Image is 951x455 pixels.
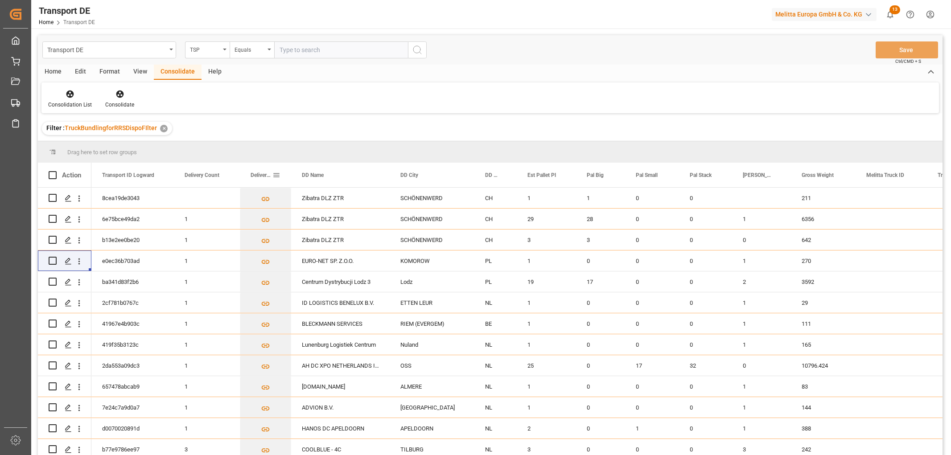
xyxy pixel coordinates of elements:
button: open menu [185,41,230,58]
span: Delivery Count [185,172,219,178]
div: 0 [576,376,625,397]
div: 1 [174,334,240,355]
span: TruckBundlingforRRSDispoFIlter [65,124,157,131]
div: PL [474,271,517,292]
div: Edit [68,65,93,80]
div: 17 [625,355,679,376]
div: 144 [791,397,856,418]
button: show 13 new notifications [880,4,900,25]
div: 0 [576,292,625,313]
div: Zibatra DLZ ZTR [291,209,390,229]
div: 1 [174,250,240,271]
span: Est Pallet Pl [527,172,556,178]
div: RIEM (EVERGEM) [390,313,474,334]
div: 1 [732,334,791,355]
div: 3 [517,230,576,250]
span: Pal Small [636,172,658,178]
button: Save [876,41,938,58]
div: Format [93,65,127,80]
div: 0 [679,292,732,313]
div: Transport DE [47,44,166,55]
div: Nuland [390,334,474,355]
div: 165 [791,334,856,355]
div: NL [474,292,517,313]
div: 388 [791,418,856,439]
div: 0 [625,209,679,229]
span: Gross Weight [802,172,834,178]
div: Zibatra DLZ ZTR [291,230,390,250]
div: 0 [625,397,679,418]
div: 211 [791,188,856,208]
div: KOMOROW [390,250,474,271]
a: Home [39,19,54,25]
div: 0 [576,355,625,376]
div: [DOMAIN_NAME] [291,376,390,397]
div: Lunenburg Logistiek Centrum [291,334,390,355]
div: 1 [517,334,576,355]
div: CH [474,209,517,229]
button: open menu [42,41,176,58]
span: DD Name [302,172,324,178]
div: Press SPACE to select this row. [38,292,91,313]
span: Filter : [46,124,65,131]
div: 1 [517,292,576,313]
div: 0 [679,271,732,292]
div: [GEOGRAPHIC_DATA] [390,397,474,418]
div: SCHÖNENWERD [390,230,474,250]
div: 32 [679,355,732,376]
div: Centrum Dystrybucji Lodz 3 [291,271,390,292]
div: 0 [625,230,679,250]
div: Press SPACE to select this row. [38,334,91,355]
div: 1 [732,292,791,313]
button: search button [408,41,427,58]
div: ETTEN LEUR [390,292,474,313]
div: 0 [576,418,625,439]
div: 6356 [791,209,856,229]
div: 3592 [791,271,856,292]
div: 0 [625,376,679,397]
div: 111 [791,313,856,334]
div: 29 [517,209,576,229]
span: Delivery List [251,172,272,178]
div: Press SPACE to select this row. [38,230,91,250]
div: 28 [576,209,625,229]
div: 1 [174,292,240,313]
div: b13e2ee0be20 [91,230,174,250]
div: 0 [576,397,625,418]
div: Help [202,65,228,80]
div: 0 [576,250,625,271]
div: NL [474,418,517,439]
div: Equals [235,44,265,54]
div: 17 [576,271,625,292]
div: Lodz [390,271,474,292]
div: 10796.424 [791,355,856,376]
div: 0 [625,188,679,208]
div: 1 [174,313,240,334]
div: Zibatra DLZ ZTR [291,188,390,208]
div: 2 [732,271,791,292]
div: EURO-NET SP. Z.O.O. [291,250,390,271]
div: 0 [679,418,732,439]
div: 1 [174,418,240,439]
div: NL [474,355,517,376]
button: Help Center [900,4,920,25]
div: 41967e4b903c [91,313,174,334]
div: CH [474,188,517,208]
div: ALMERE [390,376,474,397]
span: Pal Big [587,172,604,178]
span: Ctrl/CMD + S [895,58,921,65]
div: 1 [732,376,791,397]
div: APELDOORN [390,418,474,439]
div: 6e75bce49da2 [91,209,174,229]
div: 0 [625,250,679,271]
div: OSS [390,355,474,376]
div: Press SPACE to select this row. [38,376,91,397]
span: Transport ID Logward [102,172,154,178]
div: 1 [732,250,791,271]
div: Press SPACE to select this row. [38,418,91,439]
div: Consolidate [105,101,134,109]
span: Pal Stack [690,172,712,178]
div: AH DC XPO NETHERLANDS II BV [291,355,390,376]
div: 0 [679,230,732,250]
div: 0 [679,313,732,334]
